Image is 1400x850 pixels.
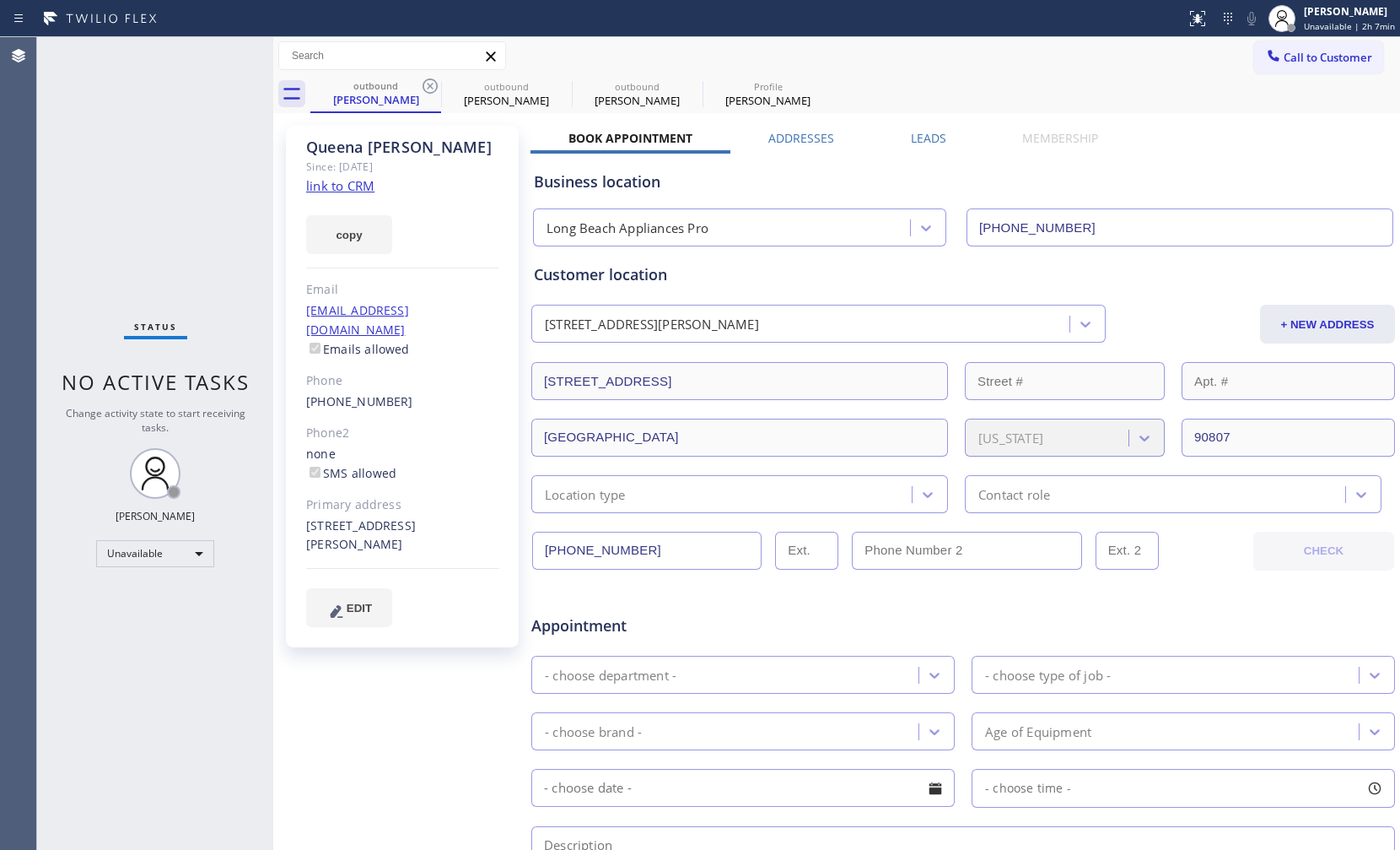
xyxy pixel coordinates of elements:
div: [STREET_ADDRESS][PERSON_NAME] [545,315,759,334]
div: Primary address [306,495,499,515]
span: Change activity state to start receiving tasks. [66,406,245,435]
a: [EMAIL_ADDRESS][DOMAIN_NAME] [306,302,409,338]
label: Addresses [768,130,834,146]
div: none [306,445,499,484]
a: link to CRM [306,177,374,194]
div: Contact role [978,485,1050,504]
span: - choose time - [985,780,1071,796]
div: [PERSON_NAME] [1304,4,1395,19]
div: Location type [545,485,626,504]
input: Address [531,362,948,400]
input: Apt. # [1182,362,1395,400]
div: [PERSON_NAME] [573,93,701,108]
input: Phone Number 2 [852,532,1081,570]
div: Age of Equipment [985,722,1091,741]
label: SMS allowed [306,465,396,481]
div: - choose department - [545,665,676,685]
div: [PERSON_NAME] [704,93,832,108]
input: Phone Number [532,532,762,570]
a: [PHONE_NUMBER] [306,393,413,409]
input: Search [279,42,505,69]
input: Ext. [775,532,838,570]
button: CHECK [1253,532,1394,571]
input: Phone Number [967,208,1393,246]
div: Long Beach Appliances Pro [547,219,708,238]
input: Street # [965,362,1165,400]
div: outbound [573,80,701,93]
div: Maureen Hikida [704,75,832,113]
div: outbound [443,80,570,93]
button: + NEW ADDRESS [1260,305,1395,344]
span: No active tasks [62,368,250,396]
button: Mute [1240,7,1263,30]
input: SMS allowed [310,467,320,478]
div: Profile [704,80,832,93]
button: copy [306,215,392,254]
label: Book Appointment [568,130,692,146]
div: - choose type of job - [985,665,1111,685]
input: - choose date - [531,769,955,807]
div: Unavailable [96,540,214,567]
div: Phone2 [306,424,499,443]
div: [PERSON_NAME] [443,93,570,108]
div: Since: [DATE] [306,157,499,176]
input: ZIP [1182,419,1395,457]
label: Emails allowed [306,341,410,357]
button: Call to Customer [1254,41,1383,73]
div: Queena William [312,75,439,111]
div: Business location [534,171,1392,193]
span: Call to Customer [1284,50,1372,65]
div: Customer location [534,263,1392,286]
div: Queena [PERSON_NAME] [306,138,499,157]
div: [PERSON_NAME] [312,92,439,107]
input: City [531,419,948,457]
input: Ext. 2 [1096,532,1159,570]
span: EDIT [347,602,372,614]
span: Appointment [531,614,817,637]
label: Membership [1022,130,1098,146]
div: [PERSON_NAME] [116,509,195,523]
div: [STREET_ADDRESS][PERSON_NAME] [306,517,499,555]
label: Leads [911,130,946,146]
div: outbound [312,79,439,92]
div: Phone [306,371,499,391]
div: Queena William [443,75,570,113]
span: Unavailable | 2h 7min [1304,20,1395,32]
div: - choose brand - [545,722,642,741]
input: Emails allowed [310,343,320,354]
div: Email [306,280,499,300]
span: Status [134,321,177,333]
button: EDIT [306,588,392,627]
div: Queena William [573,75,701,113]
